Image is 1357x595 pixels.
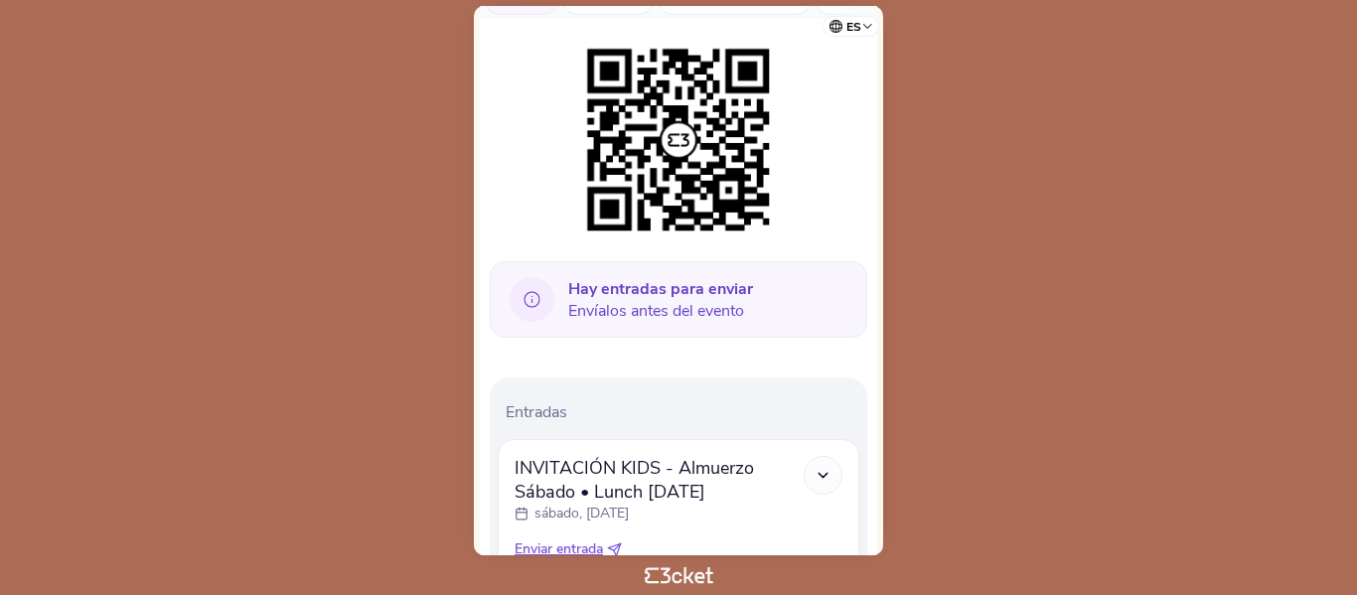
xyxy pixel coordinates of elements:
[506,401,859,423] p: Entradas
[568,278,753,300] b: Hay entradas para enviar
[577,39,780,241] img: 5822134add83486c9cd25c17efe9758f.png
[515,539,603,559] span: Enviar entrada
[515,456,804,504] span: INVITACIÓN KIDS - Almuerzo Sábado • Lunch [DATE]
[568,278,753,322] span: Envíalos antes del evento
[534,504,629,523] p: sábado, [DATE]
